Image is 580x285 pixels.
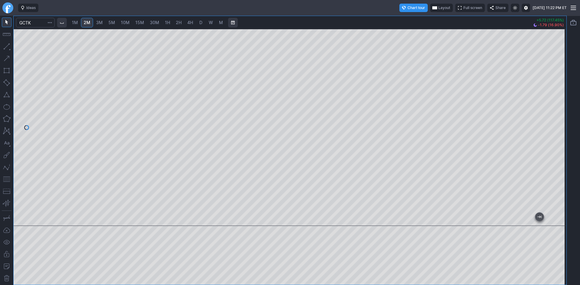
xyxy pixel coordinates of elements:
a: 2H [173,18,184,27]
button: Hide drawings [2,237,11,247]
a: 30M [147,18,162,27]
button: Arrow [2,54,11,63]
button: XABCD [2,126,11,136]
button: Search [46,18,54,27]
a: 4H [185,18,196,27]
span: [DATE] 11:22 PM ET [533,5,567,11]
a: D [196,18,206,27]
button: Interval [57,18,67,27]
button: Fibonacci retracements [2,174,11,184]
span: M [219,20,223,25]
button: Lock drawings [2,249,11,259]
button: Drawing mode: Single [2,213,11,223]
span: -1.79 (16.90%) [538,23,564,27]
a: M [216,18,226,27]
button: Position [2,186,11,196]
button: Elliott waves [2,162,11,172]
a: 5M [106,18,118,27]
p: +5.72 (117.45%) [533,18,564,22]
button: Chart tour [399,4,428,12]
button: Portfolio watchlist [569,18,578,27]
button: Ellipse [2,102,11,112]
button: Rotated rectangle [2,78,11,87]
span: 30M [150,20,159,25]
span: 10M [121,20,130,25]
button: Text [2,138,11,148]
button: Mouse [2,17,11,27]
button: Range [228,18,238,27]
a: W [206,18,216,27]
span: 1H [165,20,170,25]
button: Remove all drawings [2,274,11,283]
button: Settings [522,4,530,12]
button: Polygon [2,114,11,124]
span: 1M [72,20,78,25]
span: 2M [84,20,90,25]
button: Line [2,42,11,51]
button: Rectangle [2,66,11,75]
span: Share [495,5,506,11]
button: Jump to the most recent bar [535,213,544,221]
span: 3M [96,20,103,25]
button: Full screen [455,4,485,12]
button: Triangle [2,90,11,100]
button: Drawings autosave: Off [2,225,11,235]
button: Anchored VWAP [2,198,11,208]
button: Toggle light mode [511,4,519,12]
button: Add note [2,261,11,271]
span: 5M [108,20,115,25]
span: 15M [135,20,144,25]
span: Ideas [26,5,36,11]
button: Share [487,4,508,12]
span: D [199,20,202,25]
span: Full screen [463,5,482,11]
button: Ideas [18,4,38,12]
span: W [209,20,213,25]
a: 2M [81,18,93,27]
a: Finviz.com [2,2,13,13]
button: Layout [430,4,453,12]
a: 1H [162,18,173,27]
span: Chart tour [408,5,425,11]
span: 4H [187,20,193,25]
a: 10M [118,18,132,27]
button: Brush [2,150,11,160]
input: Search [16,18,55,27]
span: Layout [438,5,450,11]
a: 15M [133,18,147,27]
a: 3M [93,18,105,27]
a: 1M [69,18,81,27]
button: Measure [2,30,11,39]
span: 2H [176,20,182,25]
